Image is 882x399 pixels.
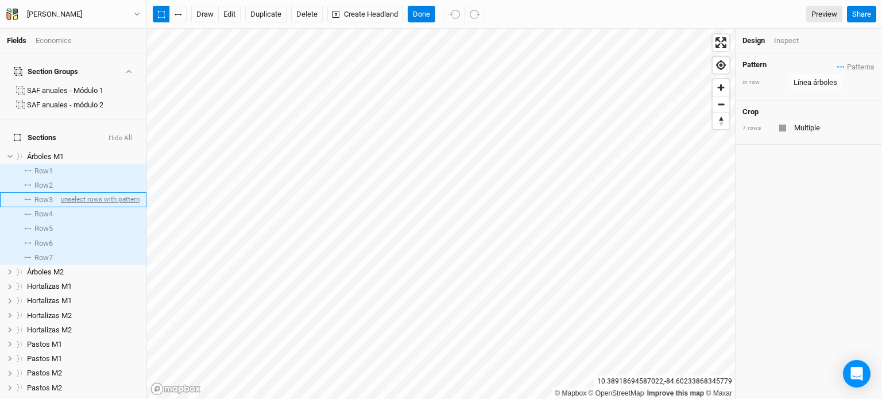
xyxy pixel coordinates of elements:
a: Mapbox [555,389,586,397]
div: Section Groups [14,67,78,76]
canvas: Map [147,29,735,399]
button: Línea árboles [788,74,842,91]
div: Hortalizas M1 [27,282,140,291]
span: Árboles M2 [27,268,64,276]
div: Árboles M1 [27,152,140,161]
div: SAF anuales - módulo 2 [27,100,140,110]
div: Pastos M1 [27,340,140,349]
span: Hortalizas M2 [27,326,72,334]
div: SAF anuales - Módulo 1 [27,86,140,95]
a: Maxar [706,389,732,397]
button: Share [847,6,876,23]
span: Row 3 [34,195,53,204]
span: Pastos M2 [27,369,62,377]
button: Zoom in [713,79,729,96]
a: OpenStreetMap [589,389,644,397]
div: Economics [36,36,72,46]
button: Patterns [837,61,875,73]
a: Improve this map [647,389,704,397]
h4: Crop [742,107,759,117]
button: draw [191,6,219,23]
button: Duplicate [245,6,287,23]
button: edit [218,6,241,23]
div: Árboles M2 [27,268,140,277]
div: Línea árboles [794,77,837,88]
span: Row 6 [34,239,53,248]
button: Create Headland [327,6,403,23]
button: [PERSON_NAME] [6,8,141,21]
div: Pastos M2 [27,383,140,393]
span: Pastos M2 [27,383,62,392]
span: Patterns [837,61,875,73]
div: Design [742,36,765,46]
div: Hortalizas M1 [27,296,140,305]
div: Hortalizas M2 [27,326,140,335]
div: [PERSON_NAME] [27,9,82,20]
div: Tierra valiente [27,9,82,20]
div: Inspect [774,36,815,46]
button: Undo (^z) [444,6,465,23]
div: Hortalizas M2 [27,311,140,320]
button: Reset bearing to north [713,113,729,129]
button: Done [408,6,435,23]
span: Sections [14,133,56,142]
button: Hide All [108,134,133,142]
h4: Pattern [742,60,767,69]
input: Multiple [791,121,875,135]
span: Pastos M1 [27,340,62,348]
button: Find my location [713,57,729,73]
a: Preview [806,6,842,23]
span: Árboles M1 [27,152,64,161]
span: Row 5 [34,224,53,233]
a: Mapbox logo [150,382,201,396]
button: Delete [291,6,323,23]
span: Row 2 [34,181,53,190]
div: Pastos M1 [27,354,140,363]
div: in row [742,78,783,87]
span: Hortalizas M1 [27,282,72,290]
span: Hortalizas M2 [27,311,72,320]
div: 7 rows [742,124,771,133]
div: 10.38918694587022 , -84.60233868345779 [594,375,735,388]
button: Zoom out [713,96,729,113]
a: Fields [7,36,26,45]
span: Row 4 [34,210,53,219]
span: Hortalizas M1 [27,296,72,305]
div: Pastos M2 [27,369,140,378]
span: Pastos M1 [27,354,62,363]
button: Enter fullscreen [713,34,729,51]
div: Open Intercom Messenger [843,360,871,388]
button: Redo (^Z) [465,6,485,23]
span: Row 1 [34,166,53,176]
span: Row 7 [34,253,53,262]
span: unselect rows with pattern [59,192,140,207]
button: Show section groups [123,68,133,75]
